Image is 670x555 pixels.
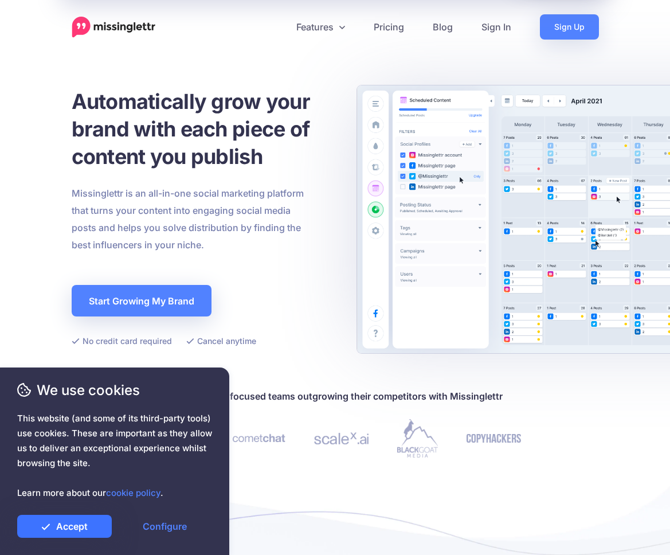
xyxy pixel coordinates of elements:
a: cookie policy [106,487,160,498]
a: Accept [17,515,112,538]
li: Cancel anytime [186,334,256,348]
a: Pricing [359,14,418,40]
a: Start Growing My Brand [72,285,211,316]
li: No credit card required [72,334,172,348]
span: We use cookies [17,380,212,400]
a: Blog [418,14,467,40]
span: This website (and some of its third-party tools) use cookies. These are important as they allow u... [17,411,212,501]
a: Features [282,14,359,40]
h4: Join 30,000+ creators and content focused teams outgrowing their competitors with Missinglettr [72,388,599,405]
h1: Automatically grow your brand with each piece of content you publish [72,88,364,170]
a: Sign Up [540,14,599,40]
a: Home [72,17,156,38]
a: Configure [117,515,212,538]
p: Missinglettr is an all-in-one social marketing platform that turns your content into engaging soc... [72,185,312,253]
a: Sign In [467,14,526,40]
